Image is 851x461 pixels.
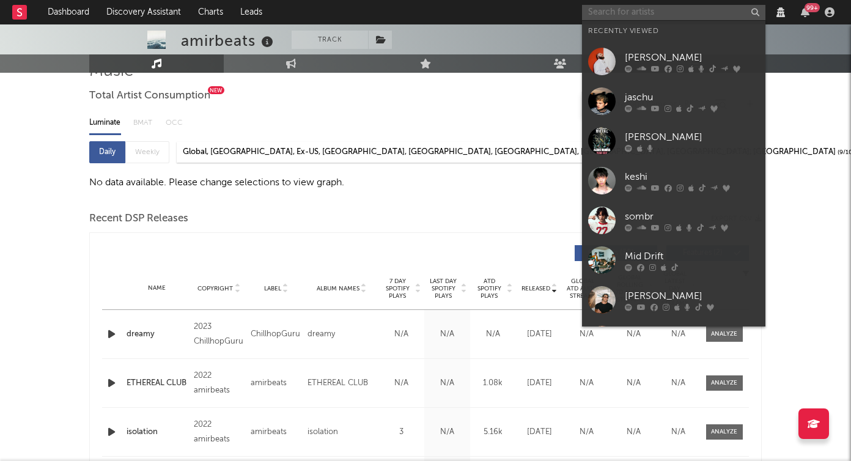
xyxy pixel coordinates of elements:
div: sombr [625,209,759,224]
div: amirbeats [181,31,276,51]
div: N/A [660,328,697,341]
div: N/A [660,377,697,389]
div: N/A [427,328,467,341]
div: 3 [381,426,421,438]
div: N/A [427,377,467,389]
div: N/A [613,377,654,389]
div: jaschu [625,90,759,105]
div: keshi [625,169,759,184]
div: Name [127,284,188,293]
div: No data available. Please change selections to view graph. [89,175,762,190]
a: keshi [582,161,765,201]
div: ETHEREAL CLUB [308,376,368,391]
span: Released [521,285,550,292]
div: N/A [613,426,654,438]
span: ATD Spotify Plays [473,278,506,300]
div: 99 + [805,3,820,12]
div: N/A [381,377,421,389]
input: Search for artists [582,5,765,20]
div: N/A [613,328,654,341]
div: 1.08k [473,377,513,389]
a: [PERSON_NAME] [582,121,765,161]
span: 7 Day Spotify Plays [381,278,414,300]
span: Last Day Spotify Plays [427,278,460,300]
span: Global ATD Audio Streams [566,278,600,300]
div: [DATE] [519,426,560,438]
div: N/A [566,426,607,438]
div: amirbeats [251,376,301,391]
span: Label [264,285,281,292]
button: 99+ [801,7,809,17]
div: ChillhopGuru [251,327,301,342]
div: Recently Viewed [588,24,759,39]
span: Music [89,64,133,79]
a: sombr [582,201,765,240]
div: N/A [566,328,607,341]
div: [DATE] [519,328,560,341]
button: Track [292,31,368,49]
span: Total Artist Consumption [89,89,210,103]
div: 2022 amirbeats [194,418,245,447]
button: Originals(30) [575,245,657,261]
div: [PERSON_NAME] [625,130,759,144]
div: dreamy [308,327,335,342]
div: N/A [473,328,513,341]
div: [PERSON_NAME] [625,289,759,303]
a: isolation [127,426,188,438]
a: ETHEREAL CLUB [127,377,188,389]
div: amirbeats [251,425,301,440]
div: N/A [381,328,421,341]
a: dreamy [127,328,188,341]
div: N/A [566,377,607,389]
div: 2023 ChillhopGuru [194,320,245,349]
div: N/A [427,426,467,438]
div: Mid Drift [625,249,759,264]
div: isolation [308,425,338,440]
div: 2022 amirbeats [194,369,245,398]
div: N/A [660,426,697,438]
a: [PERSON_NAME] [582,320,765,360]
span: Recent DSP Releases [89,212,188,226]
div: Daily [89,141,125,163]
div: Luminate [89,112,121,133]
span: Copyright [197,285,233,292]
div: [DATE] [519,377,560,389]
span: Album Names [317,285,359,292]
a: [PERSON_NAME] [582,280,765,320]
div: [PERSON_NAME] [625,50,759,65]
a: jaschu [582,81,765,121]
a: Mid Drift [582,240,765,280]
div: New [208,86,224,94]
div: 5.16k [473,426,513,438]
div: Global, [GEOGRAPHIC_DATA], Ex-US, [GEOGRAPHIC_DATA], [GEOGRAPHIC_DATA], [GEOGRAPHIC_DATA], [GEOGR... [183,145,836,160]
a: [PERSON_NAME] [582,42,765,81]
